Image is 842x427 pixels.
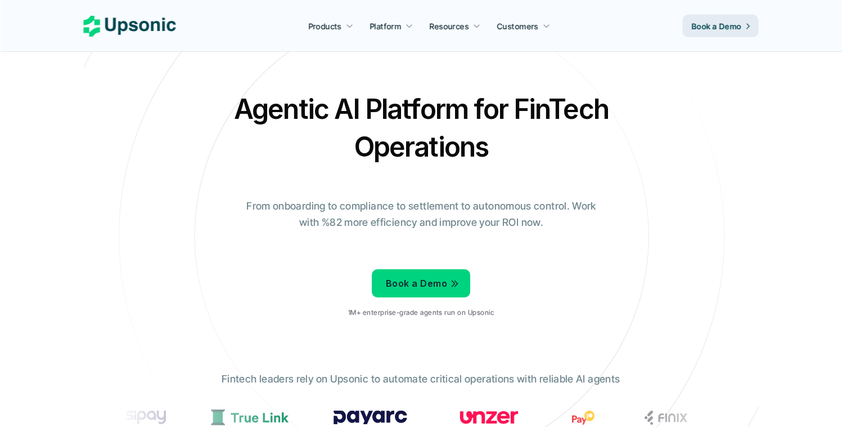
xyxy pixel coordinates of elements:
[222,371,620,388] p: Fintech leaders rely on Upsonic to automate critical operations with reliable AI agents
[430,20,469,32] p: Resources
[386,275,447,292] p: Book a Demo
[308,20,341,32] p: Products
[370,20,401,32] p: Platform
[804,389,831,416] iframe: Intercom live chat
[238,198,604,231] p: From onboarding to compliance to settlement to autonomous control. Work with %82 more efficiency ...
[372,269,470,297] a: Book a Demo
[497,20,539,32] p: Customers
[348,309,494,317] p: 1M+ enterprise-grade agents run on Upsonic
[692,20,742,32] p: Book a Demo
[224,90,618,166] h2: Agentic AI Platform for FinTech Operations
[683,15,759,37] a: Book a Demo
[301,16,360,36] a: Products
